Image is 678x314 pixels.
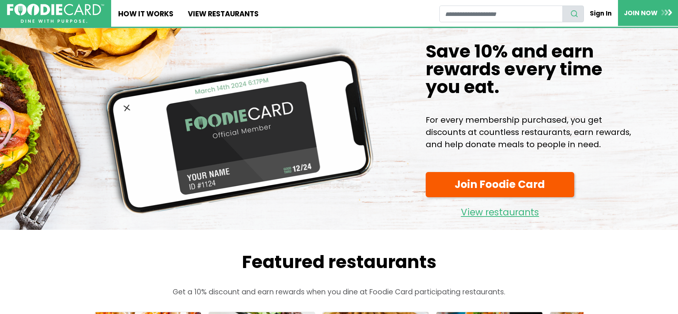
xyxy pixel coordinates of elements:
input: restaurant search [439,6,563,22]
h1: Save 10% and earn rewards every time you eat. [426,43,635,96]
a: View restaurants [426,201,575,220]
h2: Featured restaurants [80,251,598,273]
img: FoodieCard; Eat, Drink, Save, Donate [7,4,104,23]
p: Get a 10% discount and earn rewards when you dine at Foodie Card participating restaurants. [80,287,598,298]
button: search [562,6,584,22]
p: For every membership purchased, you get discounts at countless restaurants, earn rewards, and hel... [426,114,635,151]
a: Join Foodie Card [426,172,575,198]
a: Sign In [584,5,618,22]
